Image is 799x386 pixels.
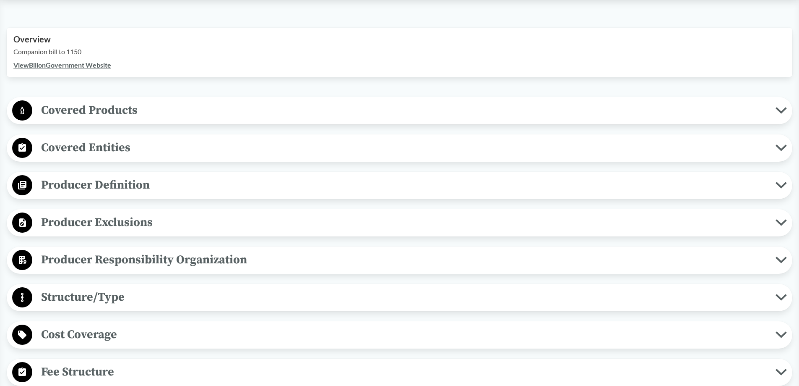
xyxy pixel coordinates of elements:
[10,362,789,383] button: Fee Structure
[13,47,786,57] p: Companion bill to 1150
[32,138,776,157] span: Covered Entities
[32,213,776,232] span: Producer Exclusions
[10,212,789,234] button: Producer Exclusions
[32,176,776,194] span: Producer Definition
[10,137,789,159] button: Covered Entities
[10,175,789,196] button: Producer Definition
[10,249,789,271] button: Producer Responsibility Organization
[32,362,776,381] span: Fee Structure
[32,325,776,344] span: Cost Coverage
[32,250,776,269] span: Producer Responsibility Organization
[32,101,776,120] span: Covered Products
[10,324,789,346] button: Cost Coverage
[13,34,786,44] h2: Overview
[32,288,776,307] span: Structure/Type
[10,100,789,121] button: Covered Products
[10,287,789,308] button: Structure/Type
[13,61,111,69] a: ViewBillonGovernment Website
